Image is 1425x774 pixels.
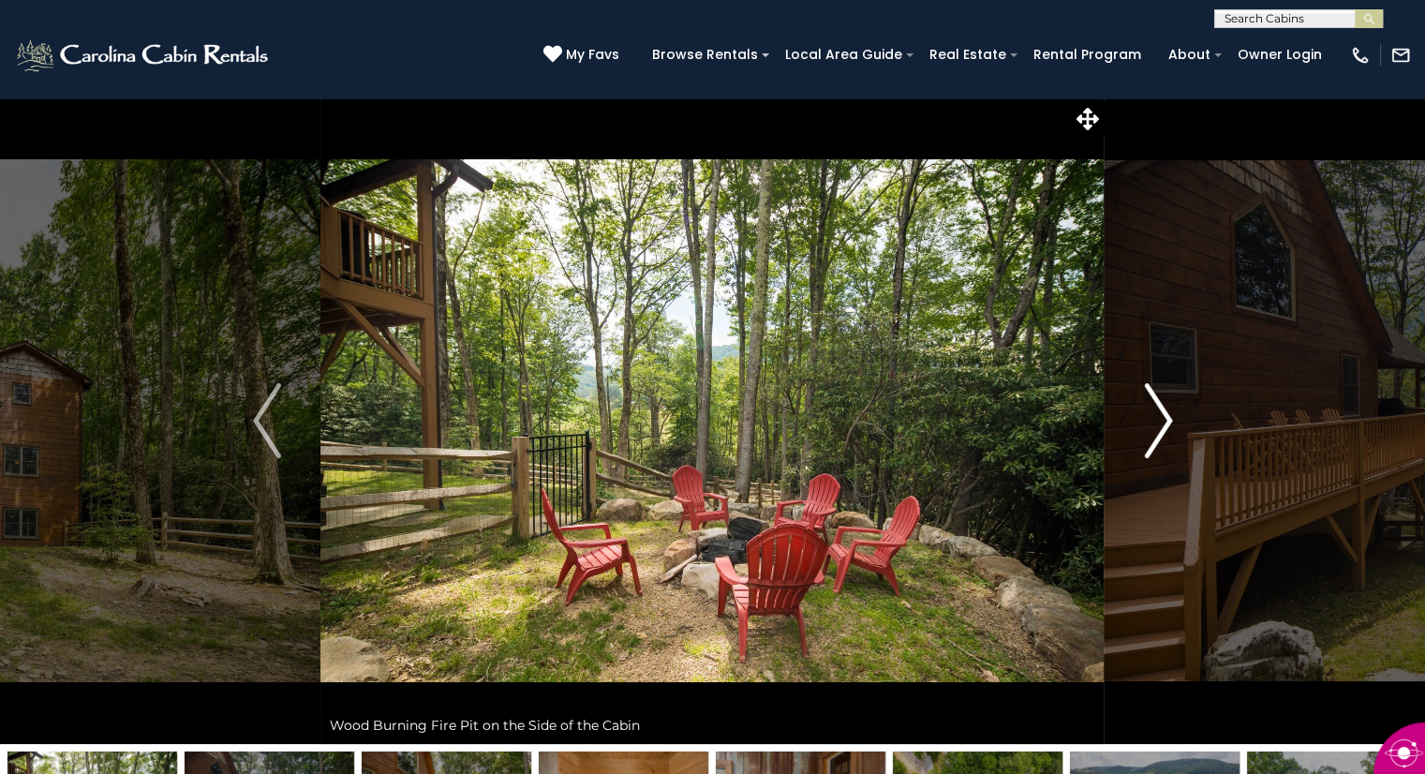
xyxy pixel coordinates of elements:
[1159,40,1220,69] a: About
[543,45,624,66] a: My Favs
[643,40,767,69] a: Browse Rentals
[214,97,321,744] button: Previous
[566,45,619,65] span: My Favs
[1228,40,1331,69] a: Owner Login
[1350,45,1371,66] img: phone-regular-white.png
[1105,97,1212,744] button: Next
[1144,383,1172,458] img: arrow
[14,37,274,74] img: White-1-2.png
[253,383,281,458] img: arrow
[920,40,1016,69] a: Real Estate
[320,707,1104,744] div: Wood Burning Fire Pit on the Side of the Cabin
[1024,40,1150,69] a: Rental Program
[776,40,912,69] a: Local Area Guide
[1390,45,1411,66] img: mail-regular-white.png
